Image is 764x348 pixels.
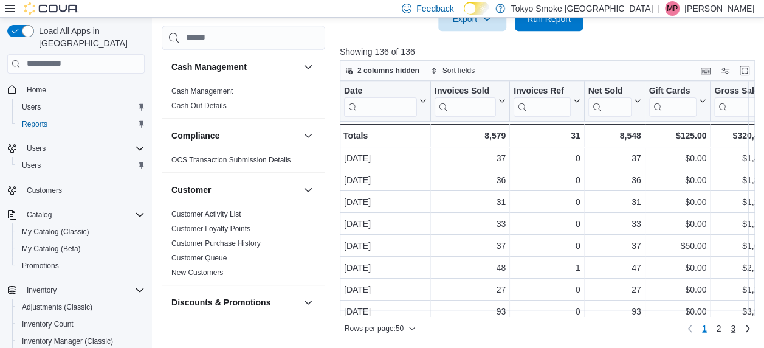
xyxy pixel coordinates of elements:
[17,300,97,315] a: Adjustments (Classic)
[301,59,315,74] button: Cash Management
[27,186,62,195] span: Customers
[514,151,580,165] div: 0
[22,141,50,156] button: Users
[683,321,697,336] button: Previous page
[435,195,506,209] div: 31
[171,268,223,276] a: New Customers
[22,319,74,329] span: Inventory Count
[340,46,759,58] p: Showing 136 of 136
[162,83,325,117] div: Cash Management
[511,1,653,16] p: Tokyo Smoke [GEOGRAPHIC_DATA]
[588,128,641,143] div: 8,548
[649,217,707,231] div: $0.00
[12,116,150,133] button: Reports
[22,207,145,222] span: Catalog
[17,117,52,131] a: Reports
[22,83,51,97] a: Home
[17,224,94,239] a: My Catalog (Classic)
[171,253,227,262] a: Customer Queue
[588,260,641,275] div: 47
[17,242,145,256] span: My Catalog (Beta)
[2,206,150,223] button: Catalog
[649,85,697,97] div: Gift Cards
[588,282,641,297] div: 27
[22,207,57,222] button: Catalog
[344,151,427,165] div: [DATE]
[12,99,150,116] button: Users
[340,321,421,336] button: Rows per page:50
[22,183,145,198] span: Customers
[588,217,641,231] div: 33
[425,63,480,78] button: Sort fields
[171,209,241,218] a: Customer Activity List
[698,63,713,78] button: Keyboard shortcuts
[162,206,325,284] div: Customer
[171,60,298,72] button: Cash Management
[34,25,145,49] span: Load All Apps in [GEOGRAPHIC_DATA]
[514,304,580,319] div: 0
[435,128,506,143] div: 8,579
[514,85,570,97] div: Invoices Ref
[464,2,489,15] input: Dark Mode
[435,260,506,275] div: 48
[442,66,475,75] span: Sort fields
[171,101,227,110] a: Cash Out Details
[171,224,250,232] a: Customer Loyalty Points
[343,128,427,143] div: Totals
[22,227,89,237] span: My Catalog (Classic)
[17,224,145,239] span: My Catalog (Classic)
[12,240,150,257] button: My Catalog (Beta)
[718,63,732,78] button: Display options
[514,173,580,187] div: 0
[588,151,641,165] div: 37
[658,1,660,16] p: |
[17,317,145,332] span: Inventory Count
[171,129,219,141] h3: Compliance
[171,86,233,95] a: Cash Management
[435,85,496,97] div: Invoices Sold
[171,155,291,164] span: OCS Transaction Submission Details
[344,85,417,97] div: Date
[684,1,754,16] p: [PERSON_NAME]
[340,63,424,78] button: 2 columns hidden
[344,173,427,187] div: [DATE]
[22,336,113,346] span: Inventory Manager (Classic)
[2,81,150,99] button: Home
[17,259,64,273] a: Promotions
[649,151,707,165] div: $0.00
[588,85,631,97] div: Net Sold
[435,282,506,297] div: 27
[171,267,223,277] span: New Customers
[683,319,755,338] nav: Pagination for preceding grid
[344,238,427,253] div: [DATE]
[514,260,580,275] div: 1
[588,238,641,253] div: 37
[27,144,46,153] span: Users
[171,252,227,262] span: Customer Queue
[588,85,631,116] div: Net Sold
[22,119,47,129] span: Reports
[344,217,427,231] div: [DATE]
[649,238,707,253] div: $50.00
[22,302,92,312] span: Adjustments (Classic)
[171,183,298,195] button: Customer
[649,173,707,187] div: $0.00
[649,128,706,143] div: $125.00
[416,2,453,15] span: Feedback
[649,282,707,297] div: $0.00
[17,317,78,332] a: Inventory Count
[514,195,580,209] div: 0
[667,1,678,16] span: MP
[171,238,261,247] a: Customer Purchase History
[345,324,404,333] span: Rows per page : 50
[514,85,570,116] div: Invoices Ref
[27,210,52,220] span: Catalog
[22,82,145,97] span: Home
[171,60,247,72] h3: Cash Management
[27,85,46,95] span: Home
[731,322,735,335] span: 3
[697,319,740,338] ul: Pagination for preceding grid
[697,319,712,338] button: Page 1 of 3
